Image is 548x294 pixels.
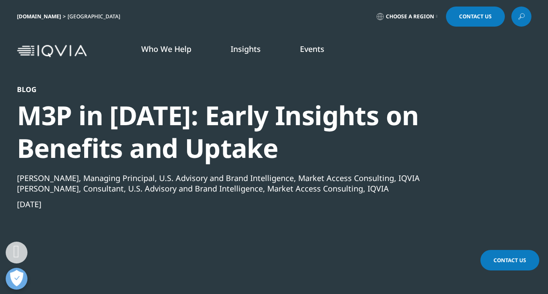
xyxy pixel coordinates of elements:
[17,85,484,94] div: Blog
[141,44,191,54] a: Who We Help
[17,173,484,183] div: [PERSON_NAME], Managing Principal, U.S. Advisory and Brand Intelligence, Market Access Consulting...
[17,183,484,194] div: [PERSON_NAME], Consultant, U.S. Advisory and Brand Intelligence, Market Access Consulting, IQVIA
[17,45,87,58] img: IQVIA Healthcare Information Technology and Pharma Clinical Research Company
[494,256,526,264] span: Contact Us
[231,44,261,54] a: Insights
[446,7,505,27] a: Contact Us
[386,13,434,20] span: Choose a Region
[480,250,539,270] a: Contact Us
[300,44,324,54] a: Events
[90,31,531,72] nav: Primary
[17,99,484,164] div: M3P in [DATE]: Early Insights on Benefits and Uptake
[459,14,492,19] span: Contact Us
[6,268,27,290] button: Open Preferences
[17,13,61,20] a: [DOMAIN_NAME]
[68,13,124,20] div: [GEOGRAPHIC_DATA]
[17,199,484,209] div: [DATE]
